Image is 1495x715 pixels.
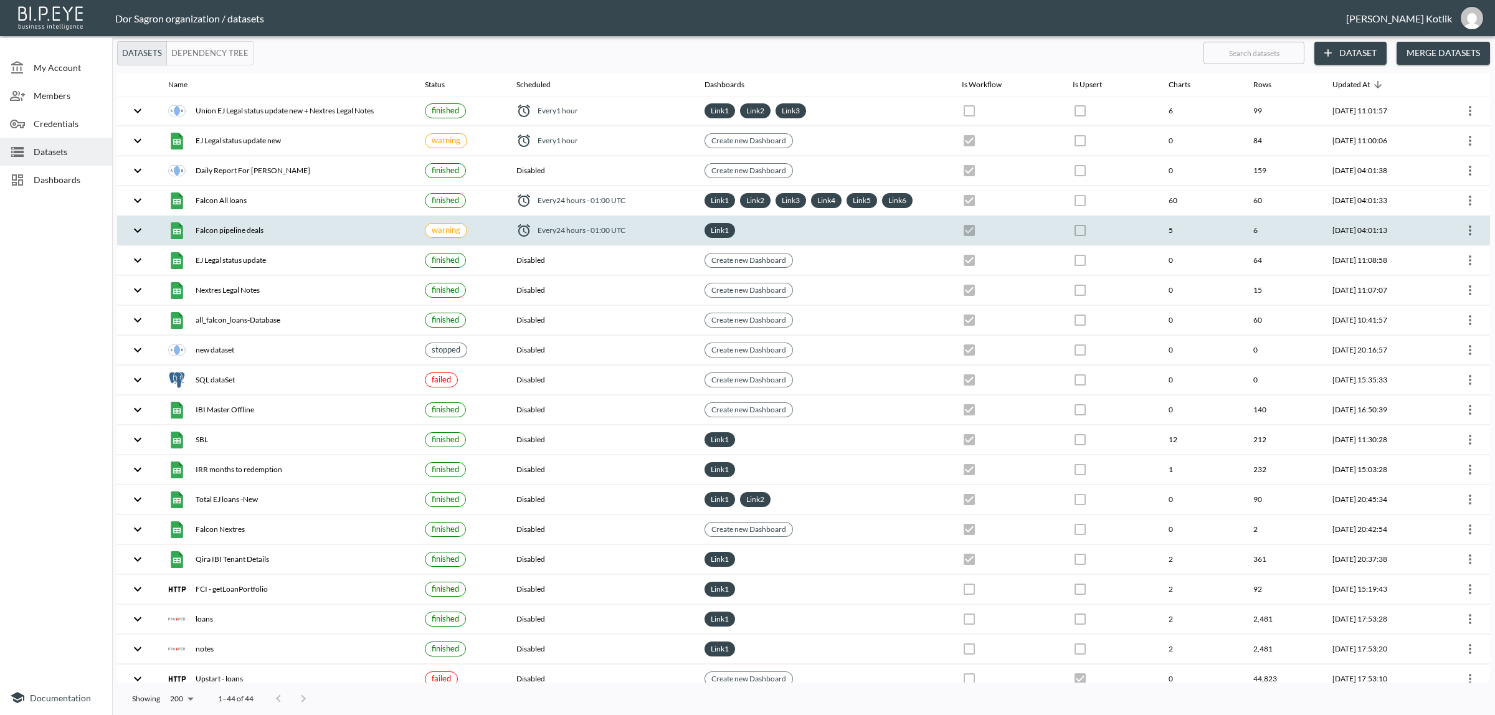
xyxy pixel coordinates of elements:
[127,190,148,211] button: expand row
[1460,220,1480,240] button: more
[705,77,744,92] div: Dashboards
[1314,42,1387,65] button: Dataset
[1159,186,1243,215] th: 60
[127,280,148,301] button: expand row
[432,285,459,295] span: finished
[506,156,695,186] th: Disabled
[952,97,1063,126] th: {"type":{},"key":null,"ref":null,"props":{"disabled":true,"checked":false,"color":"primary","styl...
[168,371,405,389] div: SQL dataSet
[168,371,186,389] img: postgres icon
[705,552,735,567] div: Link1
[705,133,793,148] div: Create new Dashboard
[10,690,102,705] a: Documentation
[1243,97,1322,126] th: 99
[168,252,186,269] img: google sheets
[705,193,735,208] div: Link1
[709,671,789,686] a: Create new Dashboard
[127,399,148,420] button: expand row
[168,431,405,448] div: SBL
[962,77,1018,92] span: Is Workflow
[1322,97,1431,126] th: 2025-09-10, 11:01:57
[516,77,551,92] div: Scheduled
[1431,97,1490,126] th: {"type":{"isMobxInjector":true,"displayName":"inject-with-userStore-stripeStore-datasetsStore(Obj...
[952,156,1063,186] th: {"type":{},"key":null,"ref":null,"props":{"disabled":true,"checked":true,"color":"primary","style...
[709,402,789,417] a: Create new Dashboard
[168,491,186,508] img: google sheets
[1063,246,1159,275] th: {"type":{},"key":null,"ref":null,"props":{"disabled":true,"checked":false,"color":"primary","styl...
[708,552,731,566] a: Link1
[168,132,405,149] div: EJ Legal status update new
[1253,77,1288,92] span: Rows
[506,395,695,425] th: Disabled
[1460,131,1480,151] button: more
[744,492,767,506] a: Link2
[1322,186,1431,215] th: 2025-09-10, 04:01:33
[415,246,506,275] th: {"type":{},"key":null,"ref":null,"props":{"size":"small","label":{"type":{},"key":null,"ref":null...
[1460,460,1480,480] button: more
[709,163,789,178] a: Create new Dashboard
[506,186,695,215] th: {"type":"div","key":null,"ref":null,"props":{"style":{"display":"flex","alignItems":"center","col...
[115,12,1346,24] div: Dor Sagron organization / datasets
[1159,425,1243,455] th: 12
[168,401,186,419] img: google sheets
[1332,77,1370,92] div: Updated At
[168,341,186,359] img: inner join icon
[1159,395,1243,425] th: 0
[168,252,405,269] div: EJ Legal status update
[705,313,793,328] div: Create new Dashboard
[127,608,148,630] button: expand row
[127,668,148,689] button: expand row
[158,276,415,305] th: {"type":"div","key":null,"ref":null,"props":{"style":{"display":"flex","gap":16,"alignItems":"cen...
[168,311,405,329] div: all_falcon_loans-Database
[1073,77,1102,92] div: Is Upsert
[127,519,148,540] button: expand row
[34,89,102,102] span: Members
[708,193,731,207] a: Link1
[168,282,186,299] img: google sheets
[1460,250,1480,270] button: more
[952,425,1063,455] th: {"type":{},"key":null,"ref":null,"props":{"disabled":true,"checked":true,"color":"primary","style...
[1073,77,1118,92] span: Is Upsert
[1460,519,1480,539] button: more
[740,193,771,208] div: Link2
[168,670,186,688] img: http icon
[168,521,186,538] img: google sheets
[1322,126,1431,156] th: 2025-09-10, 11:00:06
[811,193,842,208] div: Link4
[1159,97,1243,126] th: 6
[1322,276,1431,305] th: 2025-09-08, 11:07:07
[1063,216,1159,245] th: {"type":{},"key":null,"ref":null,"props":{"disabled":true,"checked":false,"color":"primary","styl...
[709,283,789,297] a: Create new Dashboard
[705,671,793,686] div: Create new Dashboard
[952,306,1063,335] th: {"type":{},"key":null,"ref":null,"props":{"disabled":true,"checked":true,"color":"primary","style...
[705,343,793,357] div: Create new Dashboard
[1063,425,1159,455] th: {"type":{},"key":null,"ref":null,"props":{"disabled":true,"checked":false,"color":"primary","styl...
[695,336,951,365] th: {"type":{},"key":null,"ref":null,"props":{"size":"small","clickable":true,"style":{"background":"...
[516,77,567,92] span: Scheduled
[127,489,148,510] button: expand row
[779,193,802,207] a: Link3
[1322,395,1431,425] th: 2025-08-31, 16:50:39
[1063,395,1159,425] th: {"type":{},"key":null,"ref":null,"props":{"disabled":true,"checked":false,"color":"primary","styl...
[158,156,415,186] th: {"type":"div","key":null,"ref":null,"props":{"style":{"display":"flex","gap":16,"alignItems":"cen...
[1169,77,1190,92] div: Charts
[34,145,102,158] span: Datasets
[168,77,187,92] div: Name
[1169,77,1207,92] span: Charts
[127,429,148,450] button: expand row
[168,461,186,478] img: google sheets
[815,193,838,207] a: Link4
[1460,669,1480,689] button: more
[506,276,695,305] th: Disabled
[127,459,148,480] button: expand row
[168,311,186,329] img: google sheets
[952,336,1063,365] th: {"type":{},"key":null,"ref":null,"props":{"disabled":true,"checked":true,"color":"primary","style...
[34,173,102,186] span: Dashboards
[708,582,731,596] a: Link1
[695,276,951,305] th: {"type":{},"key":null,"ref":null,"props":{"size":"small","clickable":true,"style":{"background":"...
[779,103,802,118] a: Link3
[158,306,415,335] th: {"type":"div","key":null,"ref":null,"props":{"style":{"display":"flex","gap":16,"alignItems":"cen...
[776,193,806,208] div: Link3
[1243,425,1322,455] th: 212
[705,462,735,477] div: Link1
